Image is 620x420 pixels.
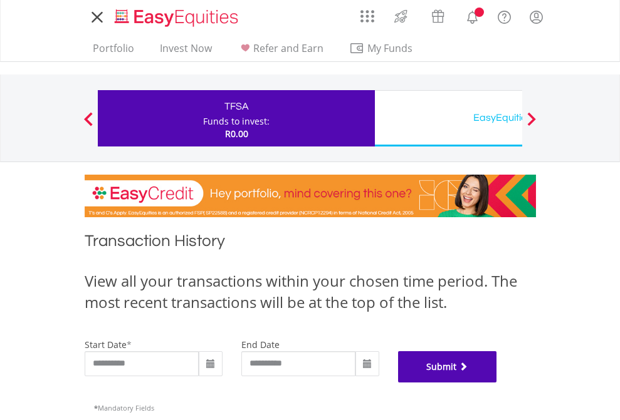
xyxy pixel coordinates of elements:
[85,339,127,351] label: start date
[110,3,243,28] a: Home page
[398,351,497,382] button: Submit
[428,6,448,26] img: vouchers-v2.svg
[352,3,382,23] a: AppsGrid
[155,42,217,61] a: Invest Now
[349,40,431,56] span: My Funds
[203,115,270,128] div: Funds to invest:
[88,42,139,61] a: Portfolio
[76,118,101,131] button: Previous
[360,9,374,23] img: grid-menu-icon.svg
[85,230,536,258] h1: Transaction History
[456,3,488,28] a: Notifications
[519,118,544,131] button: Next
[85,270,536,314] div: View all your transactions within your chosen time period. The most recent transactions will be a...
[241,339,280,351] label: end date
[253,41,323,55] span: Refer and Earn
[391,6,411,26] img: thrive-v2.svg
[105,98,367,115] div: TFSA
[520,3,552,31] a: My Profile
[112,8,243,28] img: EasyEquities_Logo.png
[225,128,248,140] span: R0.00
[94,403,154,412] span: Mandatory Fields
[85,175,536,217] img: EasyCredit Promotion Banner
[419,3,456,26] a: Vouchers
[233,42,328,61] a: Refer and Earn
[488,3,520,28] a: FAQ's and Support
